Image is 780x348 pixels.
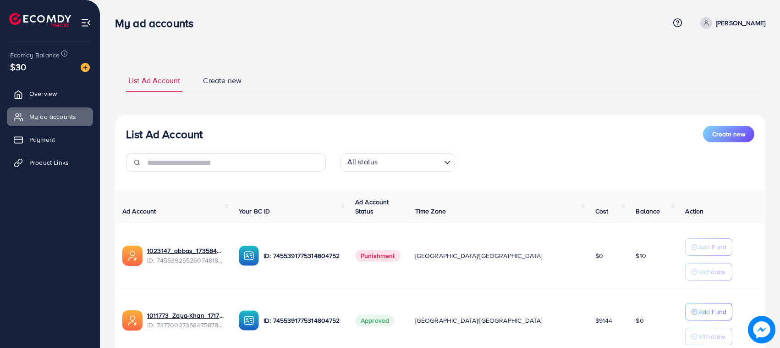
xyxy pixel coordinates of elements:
button: Create new [703,126,754,142]
span: Create new [203,75,242,86]
h3: My ad accounts [115,17,201,30]
p: Add Fund [698,241,726,253]
span: Balance [636,207,660,216]
div: <span class='underline'>1023147_abbas_1735843853887</span></br>7455392552607481857 [147,246,224,265]
p: ID: 7455391775314804752 [264,315,341,326]
span: Action [685,207,703,216]
div: Search for option [341,153,455,172]
span: My ad accounts [29,112,76,121]
img: ic-ba-acc.ded83a64.svg [239,310,259,331]
span: Your BC ID [239,207,270,216]
span: $0 [595,251,603,260]
img: ic-ads-acc.e4c84228.svg [122,310,143,331]
span: All status [346,155,380,169]
p: [PERSON_NAME] [716,17,765,28]
h3: List Ad Account [126,128,203,141]
span: Overview [29,89,57,98]
img: ic-ba-acc.ded83a64.svg [239,246,259,266]
span: $9144 [595,316,613,325]
span: Ad Account [122,207,156,216]
span: Product Links [29,158,69,167]
span: [GEOGRAPHIC_DATA]/[GEOGRAPHIC_DATA] [415,316,543,325]
p: Add Fund [698,306,726,317]
button: Withdraw [685,263,732,281]
span: Punishment [355,250,401,262]
button: Add Fund [685,303,732,320]
a: Product Links [7,153,93,172]
span: Payment [29,135,55,144]
img: logo [9,13,71,27]
input: Search for option [380,155,440,169]
p: ID: 7455391775314804752 [264,250,341,261]
img: image [81,63,90,72]
span: List Ad Account [128,75,180,86]
span: Time Zone [415,207,446,216]
span: Ecomdy Balance [10,51,60,60]
a: 1023147_abbas_1735843853887 [147,246,224,255]
p: Withdraw [698,266,725,277]
span: $30 [10,60,26,73]
span: ID: 7455392552607481857 [147,256,224,265]
div: <span class='underline'>1011773_Zaya-Khan_1717592302951</span></br>7377002735847587841 [147,311,224,330]
a: 1011773_Zaya-Khan_1717592302951 [147,311,224,320]
img: image [748,316,775,343]
span: ID: 7377002735847587841 [147,320,224,330]
span: $10 [636,251,646,260]
span: [GEOGRAPHIC_DATA]/[GEOGRAPHIC_DATA] [415,251,543,260]
span: $0 [636,316,643,325]
span: Create new [712,129,745,139]
a: Payment [7,130,93,149]
span: Cost [595,207,609,216]
a: Overview [7,84,93,103]
span: Approved [355,314,395,326]
a: My ad accounts [7,107,93,126]
a: [PERSON_NAME] [697,17,765,29]
button: Withdraw [685,328,732,345]
button: Add Fund [685,238,732,256]
img: ic-ads-acc.e4c84228.svg [122,246,143,266]
p: Withdraw [698,331,725,342]
img: menu [81,17,91,28]
span: Ad Account Status [355,197,389,216]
